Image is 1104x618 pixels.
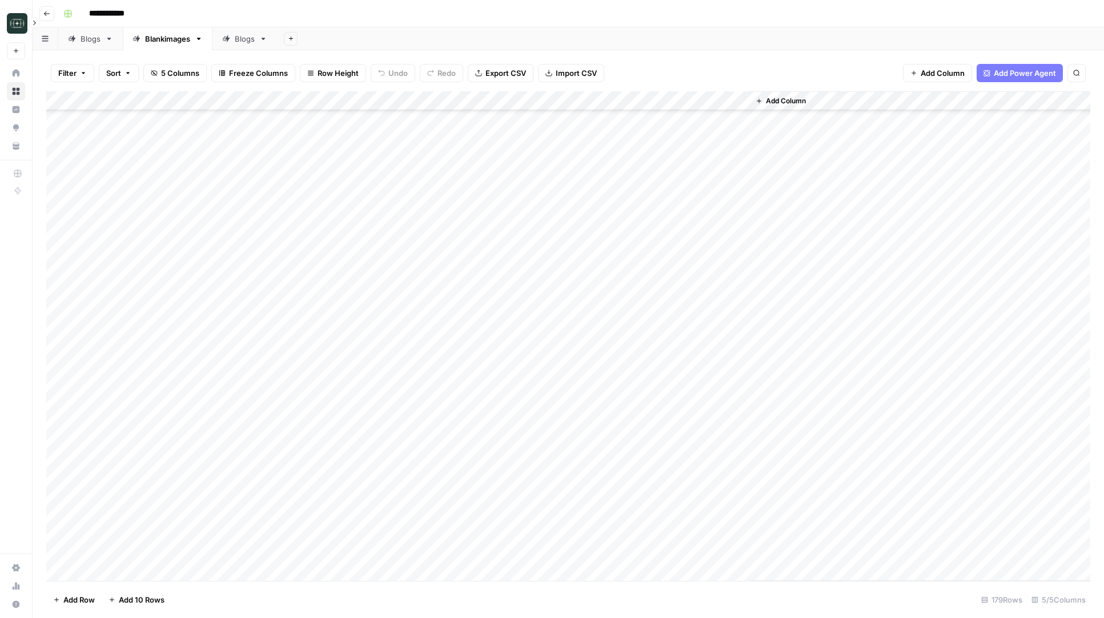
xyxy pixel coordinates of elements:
a: Opportunities [7,119,25,137]
button: Redo [420,64,463,82]
a: Blogs [58,27,123,50]
a: Home [7,64,25,82]
span: Export CSV [485,67,526,79]
button: 5 Columns [143,64,207,82]
span: Add Row [63,594,95,605]
button: Help + Support [7,595,25,613]
span: Add Power Agent [994,67,1056,79]
a: Blogs [212,27,277,50]
button: Import CSV [538,64,604,82]
button: Sort [99,64,139,82]
a: Browse [7,82,25,100]
span: 5 Columns [161,67,199,79]
button: Workspace: Catalyst [7,9,25,38]
span: Undo [388,67,408,79]
button: Freeze Columns [211,64,295,82]
span: Sort [106,67,121,79]
button: Add Column [751,94,810,108]
button: Row Height [300,64,366,82]
button: Undo [371,64,415,82]
span: Add Column [766,96,806,106]
img: Catalyst Logo [7,13,27,34]
span: Redo [437,67,456,79]
a: Blankimages [123,27,212,50]
div: Blogs [81,33,101,45]
button: Add Column [903,64,972,82]
button: Add Row [46,591,102,609]
div: Blogs [235,33,255,45]
span: Import CSV [556,67,597,79]
a: Settings [7,559,25,577]
div: 179 Rows [977,591,1027,609]
span: Row Height [318,67,359,79]
button: Export CSV [468,64,533,82]
a: Your Data [7,137,25,155]
div: 5/5 Columns [1027,591,1090,609]
button: Add Power Agent [977,64,1063,82]
div: Blankimages [145,33,190,45]
a: Usage [7,577,25,595]
button: Add 10 Rows [102,591,171,609]
span: Add Column [921,67,965,79]
span: Add 10 Rows [119,594,164,605]
span: Freeze Columns [229,67,288,79]
button: Filter [51,64,94,82]
span: Filter [58,67,77,79]
a: Insights [7,100,25,119]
